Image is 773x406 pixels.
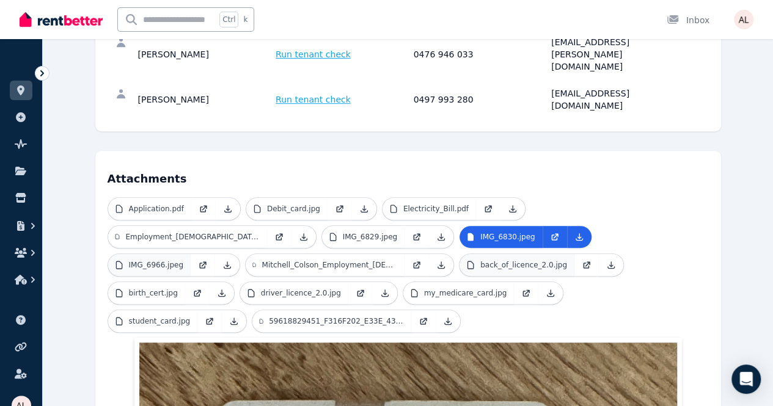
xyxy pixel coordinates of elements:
p: Electricity_Bill.pdf [403,204,469,214]
a: Download Attachment [291,226,316,248]
a: Open in new Tab [411,310,436,332]
span: Ctrl [219,12,238,27]
div: [EMAIL_ADDRESS][PERSON_NAME][DOMAIN_NAME] [551,36,686,73]
a: Open in new Tab [574,254,599,276]
a: Download Attachment [216,198,240,220]
a: IMG_6830.jpeg [460,226,543,248]
div: [PERSON_NAME] [138,36,273,73]
a: Open in new Tab [543,226,567,248]
p: Debit_card.jpg [267,204,320,214]
a: Open in new Tab [267,226,291,248]
a: Download Attachment [429,226,453,248]
a: Open in new Tab [476,198,500,220]
a: IMG_6829.jpeg [322,226,405,248]
span: k [243,15,247,24]
a: back_of_licence_2.0.jpg [460,254,574,276]
span: Run tenant check [276,48,351,60]
a: Debit_card.jpg [246,198,328,220]
a: Open in new Tab [185,282,210,304]
a: Open in new Tab [328,198,352,220]
p: back_of_licence_2.0.jpg [480,260,567,270]
img: Alex Loveluck [734,10,753,29]
a: Open in new Tab [191,198,216,220]
p: student_card.jpg [129,316,191,326]
a: Employment_[DEMOGRAPHIC_DATA]_2025_08_01.pdf [108,226,267,248]
p: driver_licence_2.0.jpg [261,288,341,298]
a: Download Attachment [538,282,563,304]
a: 59618829451_F316F202_E33E_439C_BBF1_2489D1DF1ED1.jpeg [252,310,411,332]
a: my_medicare_card.jpg [403,282,515,304]
p: IMG_6966.jpeg [129,260,184,270]
p: Application.pdf [129,204,184,214]
a: Open in new Tab [191,254,215,276]
div: [EMAIL_ADDRESS][DOMAIN_NAME] [551,87,686,112]
p: Employment_[DEMOGRAPHIC_DATA]_2025_08_01.pdf [125,232,259,242]
a: driver_licence_2.0.jpg [240,282,348,304]
a: Open in new Tab [197,310,222,332]
a: Download Attachment [436,310,460,332]
p: IMG_6830.jpeg [480,232,535,242]
a: Download Attachment [599,254,623,276]
div: 0497 993 280 [414,87,548,112]
a: Application.pdf [108,198,191,220]
a: Open in new Tab [405,226,429,248]
div: Inbox [667,14,709,26]
p: 59618829451_F316F202_E33E_439C_BBF1_2489D1DF1ED1.jpeg [269,316,404,326]
a: Download Attachment [215,254,240,276]
span: Run tenant check [276,93,351,106]
a: Open in new Tab [405,254,429,276]
h4: Attachments [108,163,709,187]
a: Download Attachment [352,198,376,220]
a: Electricity_Bill.pdf [383,198,476,220]
a: Download Attachment [500,198,525,220]
a: Mitchell_Colson_Employment_[DEMOGRAPHIC_DATA]_15_06_2024.pdf [246,254,405,276]
a: Open in new Tab [348,282,373,304]
p: IMG_6829.jpeg [343,232,398,242]
div: Open Intercom Messenger [731,364,761,394]
p: Mitchell_Colson_Employment_[DEMOGRAPHIC_DATA]_15_06_2024.pdf [262,260,397,270]
a: Download Attachment [222,310,246,332]
div: [PERSON_NAME] [138,87,273,112]
a: birth_cert.jpg [108,282,185,304]
div: 0476 946 033 [414,36,548,73]
a: IMG_6966.jpeg [108,254,191,276]
a: Download Attachment [429,254,453,276]
img: RentBetter [20,10,103,29]
a: Download Attachment [210,282,234,304]
p: birth_cert.jpg [129,288,178,298]
a: Open in new Tab [514,282,538,304]
a: student_card.jpg [108,310,198,332]
a: Download Attachment [567,226,592,248]
a: Download Attachment [373,282,397,304]
p: my_medicare_card.jpg [424,288,507,298]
